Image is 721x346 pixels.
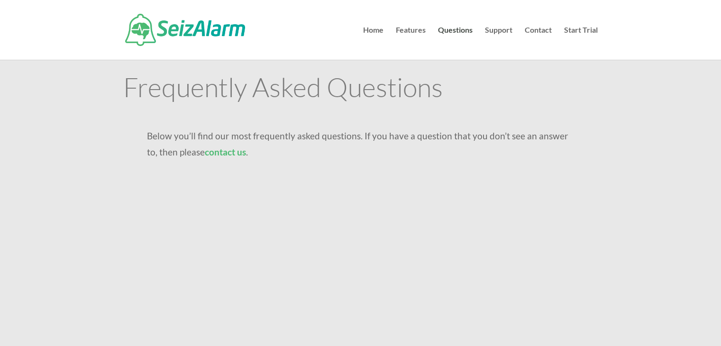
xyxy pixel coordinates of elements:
a: Support [485,27,512,60]
iframe: Help widget launcher [637,309,711,336]
a: Home [363,27,383,60]
a: contact us [205,146,246,157]
a: Contact [525,27,552,60]
p: Below you’ll find our most frequently asked questions. If you have a question that you don’t see ... [147,128,574,160]
h1: Frequently Asked Questions [123,73,598,105]
a: Start Trial [564,27,598,60]
a: Features [396,27,426,60]
a: Questions [438,27,473,60]
img: SeizAlarm [125,14,245,46]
